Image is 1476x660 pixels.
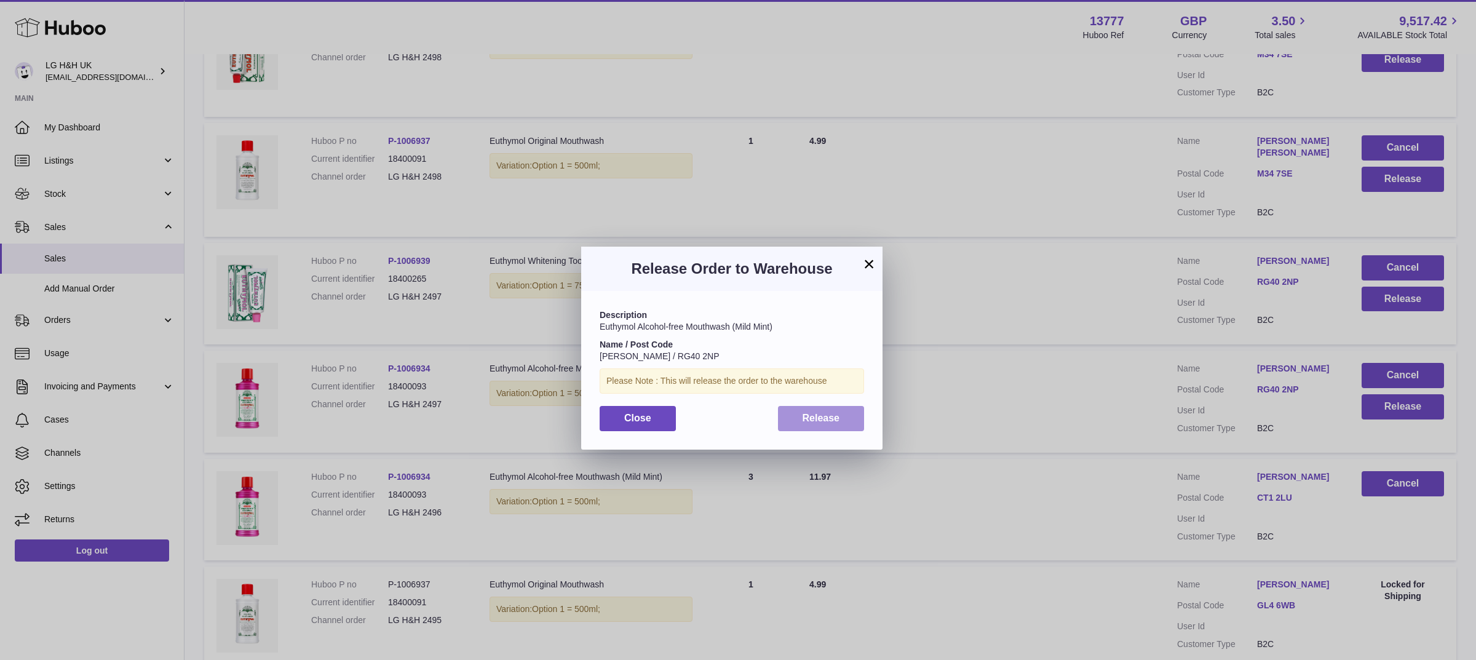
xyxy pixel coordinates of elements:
[600,310,647,320] strong: Description
[600,340,673,349] strong: Name / Post Code
[600,368,864,394] div: Please Note : This will release the order to the warehouse
[600,351,720,361] span: [PERSON_NAME] / RG40 2NP
[600,322,772,332] span: Euthymol Alcohol-free Mouthwash (Mild Mint)
[600,259,864,279] h3: Release Order to Warehouse
[624,413,651,423] span: Close
[778,406,865,431] button: Release
[862,256,876,271] button: ×
[803,413,840,423] span: Release
[600,406,676,431] button: Close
